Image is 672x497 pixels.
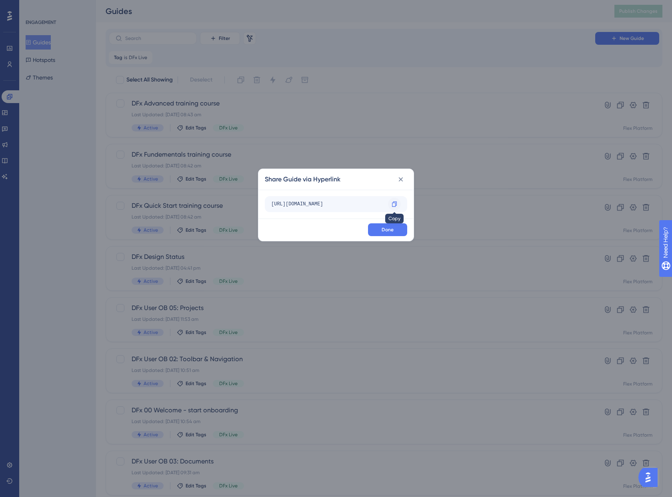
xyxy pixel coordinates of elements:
span: Done [382,227,394,233]
h2: Share Guide via Hyperlink [265,175,340,184]
span: Need Help? [19,2,50,12]
iframe: UserGuiding AI Assistant Launcher [638,465,662,489]
div: [URL][DOMAIN_NAME] [271,198,385,211]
